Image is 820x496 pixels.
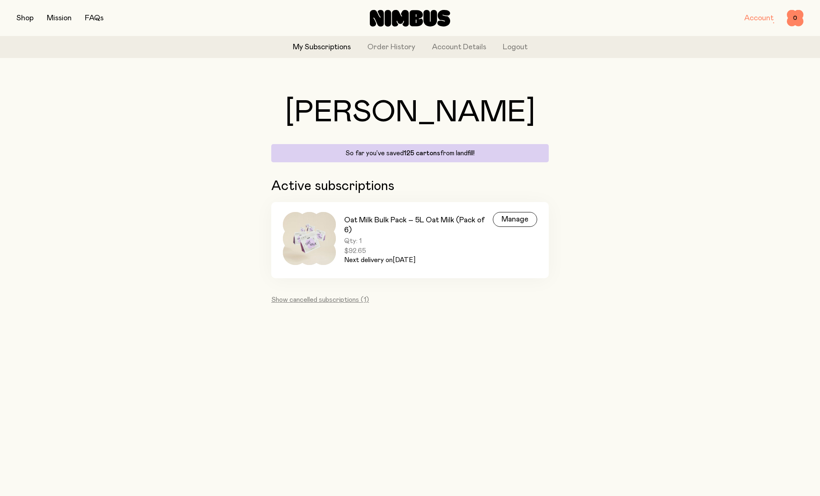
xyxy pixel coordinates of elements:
a: FAQs [85,14,104,22]
h2: Active subscriptions [271,179,549,194]
button: 0 [787,10,803,26]
span: 125 cartons [404,150,440,157]
a: Order History [367,42,415,53]
span: [DATE] [393,257,415,263]
a: Mission [47,14,72,22]
div: Manage [493,212,537,227]
button: Show cancelled subscriptions (1) [271,295,369,305]
a: Account Details [432,42,486,53]
a: Oat Milk Bulk Pack – 5L Oat Milk (Pack of 6)Qty: 1$92.65Next delivery on[DATE]Manage [271,202,549,278]
a: My Subscriptions [293,42,351,53]
h1: [PERSON_NAME] [271,98,549,128]
span: $92.65 [344,247,493,255]
h3: Oat Milk Bulk Pack – 5L Oat Milk (Pack of 6) [344,215,493,235]
p: Next delivery on [344,255,493,265]
p: So far you’ve saved from landfill! [276,149,544,157]
span: Qty: 1 [344,237,493,245]
button: Logout [503,42,528,53]
a: Account [744,14,774,22]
